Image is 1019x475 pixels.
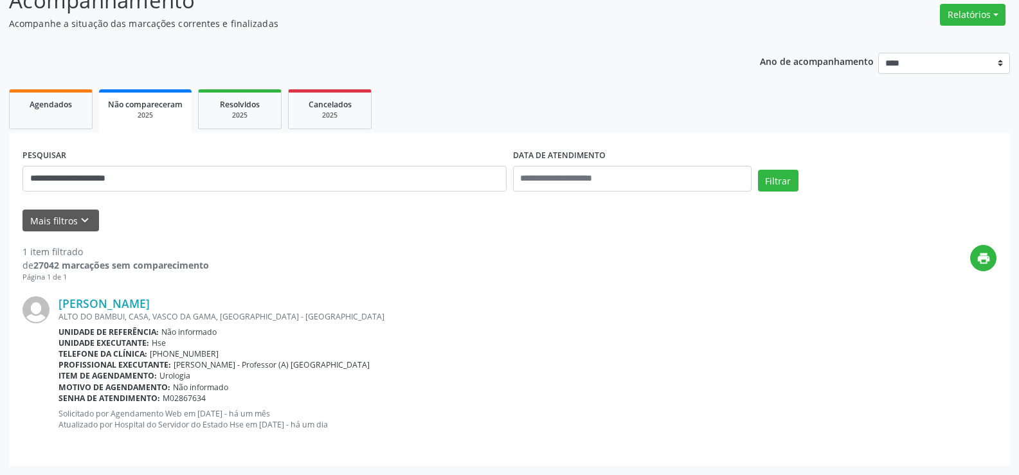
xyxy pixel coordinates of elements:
span: Cancelados [309,99,352,110]
button: Mais filtroskeyboard_arrow_down [23,210,99,232]
b: Senha de atendimento: [59,393,160,404]
b: Item de agendamento: [59,370,157,381]
span: Agendados [30,99,72,110]
i: print [977,251,991,265]
strong: 27042 marcações sem comparecimento [33,259,209,271]
p: Ano de acompanhamento [760,53,874,69]
p: Acompanhe a situação das marcações correntes e finalizadas [9,17,710,30]
button: print [970,245,996,271]
div: 1 item filtrado [23,245,209,258]
b: Unidade de referência: [59,327,159,337]
div: 2025 [108,111,183,120]
b: Profissional executante: [59,359,171,370]
span: Resolvidos [220,99,260,110]
span: [PERSON_NAME] - Professor (A) [GEOGRAPHIC_DATA] [174,359,370,370]
span: Não informado [173,382,228,393]
button: Filtrar [758,170,798,192]
span: Não informado [161,327,217,337]
div: 2025 [298,111,362,120]
span: [PHONE_NUMBER] [150,348,219,359]
b: Unidade executante: [59,337,149,348]
img: img [23,296,50,323]
div: 2025 [208,111,272,120]
div: ALTO DO BAMBUI, CASA, VASCO DA GAMA, [GEOGRAPHIC_DATA] - [GEOGRAPHIC_DATA] [59,311,996,322]
label: DATA DE ATENDIMENTO [513,146,606,166]
a: [PERSON_NAME] [59,296,150,310]
b: Motivo de agendamento: [59,382,170,393]
b: Telefone da clínica: [59,348,147,359]
i: keyboard_arrow_down [78,213,92,228]
span: Hse [152,337,166,348]
span: M02867634 [163,393,206,404]
div: de [23,258,209,272]
button: Relatórios [940,4,1005,26]
p: Solicitado por Agendamento Web em [DATE] - há um mês Atualizado por Hospital do Servidor do Estad... [59,408,996,430]
div: Página 1 de 1 [23,272,209,283]
label: PESQUISAR [23,146,66,166]
span: Urologia [159,370,190,381]
span: Não compareceram [108,99,183,110]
